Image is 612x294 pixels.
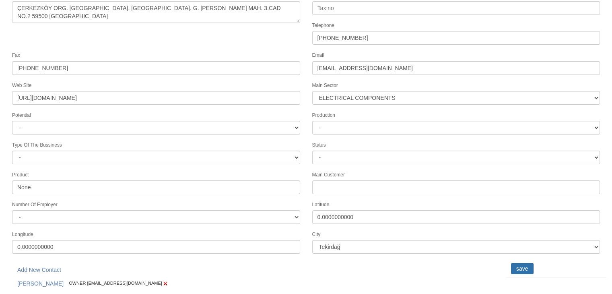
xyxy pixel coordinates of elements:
label: Web Site [12,82,31,89]
label: Latitude [312,201,330,208]
label: Email [312,52,324,59]
textarea: ÇERKEZKÖY ORG. [GEOGRAPHIC_DATA]. [GEOGRAPHIC_DATA]. G. [PERSON_NAME] MAH. 3.CAD NO.2 59500 [GEOG... [12,1,300,23]
input: save [511,263,534,274]
label: Product [12,172,29,178]
label: City [312,231,321,238]
input: Web site [12,91,300,105]
label: Production [312,112,335,119]
label: Longitude [12,231,33,238]
label: Main Customer [312,172,345,178]
label: Type Of The Bussiness [12,142,62,149]
label: Main Sector [312,82,338,89]
div: OWNER [EMAIL_ADDRESS][DOMAIN_NAME] [12,277,500,290]
a: Add New Contact [12,263,66,277]
label: Fax [12,52,20,59]
label: Telephone [312,22,334,29]
input: Email [312,61,600,75]
img: Edit [162,280,169,287]
a: [PERSON_NAME] [12,277,69,290]
input: Telephone [312,31,600,45]
label: Potential [12,112,31,119]
label: Number Of Employer [12,201,58,208]
input: Fax [12,61,300,75]
label: Status [312,142,326,149]
input: Tax no [312,1,600,15]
